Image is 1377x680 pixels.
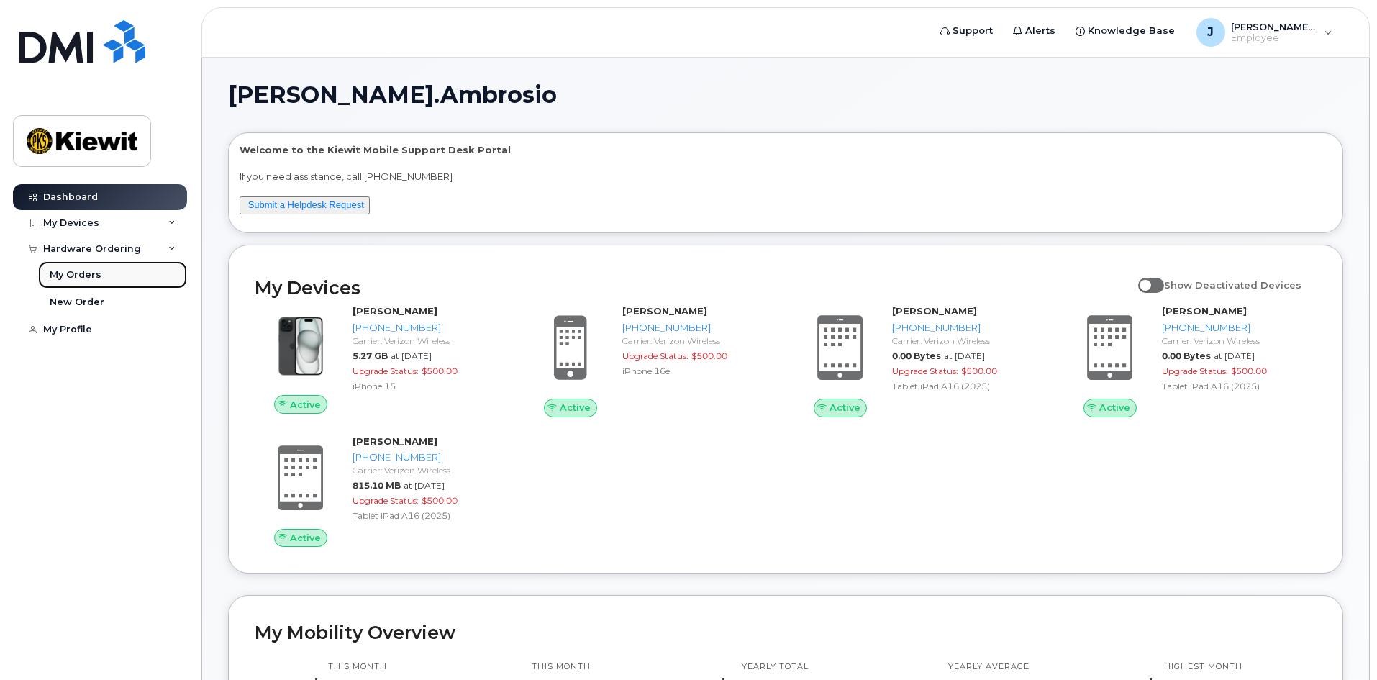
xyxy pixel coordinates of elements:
[794,304,1047,417] a: Active[PERSON_NAME][PHONE_NUMBER]Carrier: Verizon Wireless0.00 Bytesat [DATE]Upgrade Status:$500....
[892,380,1041,392] div: Tablet iPad A16 (2025)
[404,480,445,491] span: at [DATE]
[691,350,727,361] span: $500.00
[290,398,321,412] span: Active
[228,84,557,106] span: [PERSON_NAME].Ambrosio
[716,661,835,673] p: Yearly total
[1064,304,1317,417] a: Active[PERSON_NAME][PHONE_NUMBER]Carrier: Verizon Wireless0.00 Bytesat [DATE]Upgrade Status:$500....
[524,304,777,417] a: Active[PERSON_NAME][PHONE_NUMBER]Carrier: Verizon WirelessUpgrade Status:$500.00iPhone 16e
[1162,305,1247,317] strong: [PERSON_NAME]
[353,509,501,522] div: Tablet iPad A16 (2025)
[961,366,997,376] span: $500.00
[255,435,507,547] a: Active[PERSON_NAME][PHONE_NUMBER]Carrier: Verizon Wireless815.10 MBat [DATE]Upgrade Status:$500.0...
[353,435,437,447] strong: [PERSON_NAME]
[240,170,1332,183] p: If you need assistance, call [PHONE_NUMBER]
[248,199,364,210] a: Submit a Helpdesk Request
[830,401,860,414] span: Active
[622,365,771,377] div: iPhone 16e
[1164,279,1301,291] span: Show Deactivated Devices
[622,305,707,317] strong: [PERSON_NAME]
[353,464,501,476] div: Carrier: Verizon Wireless
[353,495,419,506] span: Upgrade Status:
[1162,380,1311,392] div: Tablet iPad A16 (2025)
[560,401,591,414] span: Active
[422,366,458,376] span: $500.00
[622,321,771,335] div: [PHONE_NUMBER]
[266,312,335,381] img: iPhone_15_Black.png
[1143,661,1263,673] p: Highest month
[892,335,1041,347] div: Carrier: Verizon Wireless
[353,305,437,317] strong: [PERSON_NAME]
[622,335,771,347] div: Carrier: Verizon Wireless
[353,321,501,335] div: [PHONE_NUMBER]
[353,480,401,491] span: 815.10 MB
[422,495,458,506] span: $500.00
[892,305,977,317] strong: [PERSON_NAME]
[353,450,501,464] div: [PHONE_NUMBER]
[353,366,419,376] span: Upgrade Status:
[290,531,321,545] span: Active
[1162,366,1228,376] span: Upgrade Status:
[255,277,1131,299] h2: My Devices
[353,335,501,347] div: Carrier: Verizon Wireless
[942,661,1036,673] p: Yearly average
[255,622,1317,643] h2: My Mobility Overview
[1162,350,1211,361] span: 0.00 Bytes
[1314,617,1366,669] iframe: Messenger Launcher
[622,350,688,361] span: Upgrade Status:
[892,350,941,361] span: 0.00 Bytes
[892,321,1041,335] div: [PHONE_NUMBER]
[391,350,432,361] span: at [DATE]
[892,366,958,376] span: Upgrade Status:
[1214,350,1255,361] span: at [DATE]
[1162,321,1311,335] div: [PHONE_NUMBER]
[240,196,370,214] button: Submit a Helpdesk Request
[1162,335,1311,347] div: Carrier: Verizon Wireless
[353,380,501,392] div: iPhone 15
[944,350,985,361] span: at [DATE]
[1231,366,1267,376] span: $500.00
[353,350,388,361] span: 5.27 GB
[255,304,507,414] a: Active[PERSON_NAME][PHONE_NUMBER]Carrier: Verizon Wireless5.27 GBat [DATE]Upgrade Status:$500.00i...
[1138,271,1150,283] input: Show Deactivated Devices
[514,661,608,673] p: This month
[309,661,407,673] p: This month
[1099,401,1130,414] span: Active
[240,143,1332,157] p: Welcome to the Kiewit Mobile Support Desk Portal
